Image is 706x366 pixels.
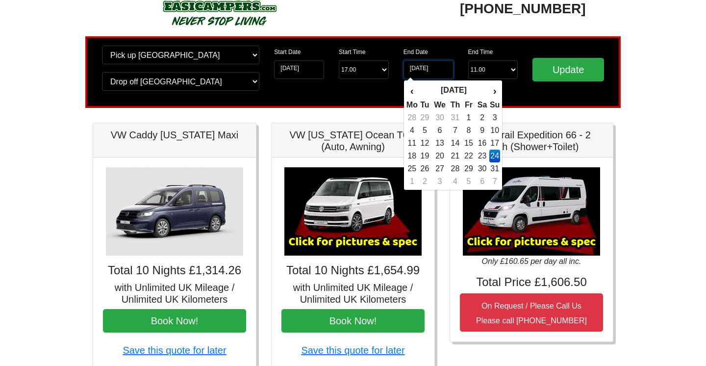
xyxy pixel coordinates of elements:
[462,99,476,111] th: Fr
[406,150,418,162] td: 18
[103,309,246,333] button: Book Now!
[460,275,603,289] h4: Total Price £1,606.50
[418,82,489,99] th: [DATE]
[482,257,581,265] i: Only £160.65 per day all inc.
[281,129,425,153] h5: VW [US_STATE] Ocean T6.1 (Auto, Awning)
[406,82,418,99] th: ‹
[406,137,418,150] td: 11
[448,99,462,111] th: Th
[406,162,418,175] td: 25
[431,111,448,124] td: 30
[489,82,500,99] th: ›
[475,162,489,175] td: 30
[448,150,462,162] td: 21
[418,111,431,124] td: 29
[462,137,476,150] td: 15
[462,150,476,162] td: 22
[462,175,476,188] td: 5
[462,162,476,175] td: 29
[476,302,587,325] small: On Request / Please Call Us Please call [PHONE_NUMBER]
[489,150,500,162] td: 24
[301,345,404,356] a: Save this quote for later
[403,60,454,79] input: Return Date
[274,48,301,56] label: Start Date
[448,162,462,175] td: 28
[475,175,489,188] td: 6
[274,60,324,79] input: Start Date
[406,99,418,111] th: Mo
[106,167,243,256] img: VW Caddy California Maxi
[489,162,500,175] td: 31
[281,263,425,278] h4: Total 10 Nights £1,654.99
[123,345,226,356] a: Save this quote for later
[284,167,422,256] img: VW California Ocean T6.1 (Auto, Awning)
[431,162,448,175] td: 27
[448,137,462,150] td: 14
[489,175,500,188] td: 7
[489,124,500,137] td: 10
[532,58,604,81] input: Update
[489,99,500,111] th: Su
[418,137,431,150] td: 12
[431,137,448,150] td: 13
[418,99,431,111] th: Tu
[406,111,418,124] td: 28
[460,293,603,332] button: On Request / Please Call UsPlease call [PHONE_NUMBER]
[406,175,418,188] td: 1
[448,175,462,188] td: 4
[103,263,246,278] h4: Total 10 Nights £1,314.26
[462,111,476,124] td: 1
[463,167,600,256] img: Auto-Trail Expedition 66 - 2 Berth (Shower+Toilet)
[418,124,431,137] td: 5
[462,124,476,137] td: 8
[418,162,431,175] td: 26
[460,129,603,153] h5: Auto-Trail Expedition 66 - 2 Berth (Shower+Toilet)
[475,137,489,150] td: 16
[281,282,425,305] h5: with Unlimited UK Mileage / Unlimited UK Kilometers
[489,111,500,124] td: 3
[431,175,448,188] td: 3
[418,175,431,188] td: 2
[418,150,431,162] td: 19
[475,99,489,111] th: Sa
[403,48,428,56] label: End Date
[475,150,489,162] td: 23
[281,309,425,333] button: Book Now!
[448,111,462,124] td: 31
[448,124,462,137] td: 7
[406,124,418,137] td: 4
[103,282,246,305] h5: with Unlimited UK Mileage / Unlimited UK Kilometers
[489,137,500,150] td: 17
[475,111,489,124] td: 2
[468,48,493,56] label: End Time
[431,99,448,111] th: We
[431,150,448,162] td: 20
[103,129,246,141] h5: VW Caddy [US_STATE] Maxi
[339,48,366,56] label: Start Time
[475,124,489,137] td: 9
[431,124,448,137] td: 6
